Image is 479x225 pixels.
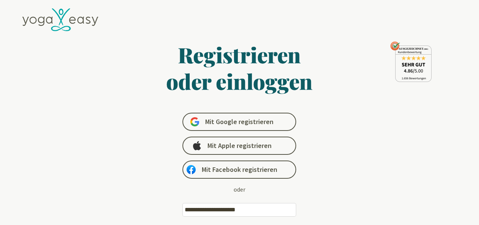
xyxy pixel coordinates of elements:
[207,141,272,150] span: Mit Apple registrieren
[234,185,245,194] div: oder
[202,165,277,174] span: Mit Facebook registrieren
[182,160,296,179] a: Mit Facebook registrieren
[93,41,386,94] h1: Registrieren oder einloggen
[182,113,296,131] a: Mit Google registrieren
[390,41,432,82] img: ausgezeichnet_seal.png
[182,137,296,155] a: Mit Apple registrieren
[205,117,273,126] span: Mit Google registrieren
